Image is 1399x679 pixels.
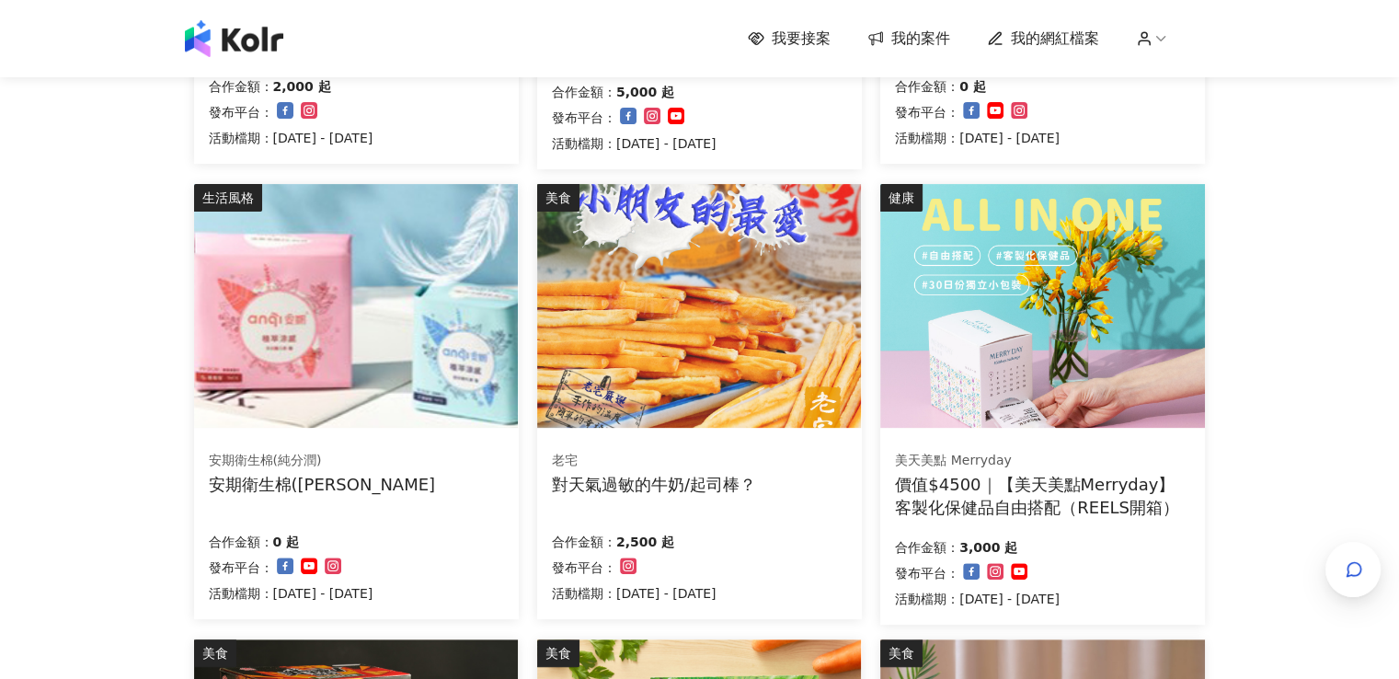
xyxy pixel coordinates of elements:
div: 價值$4500｜【美天美點Merryday】客製化保健品自由搭配（REELS開箱） [895,473,1190,519]
span: 我要接案 [772,29,831,49]
span: 我的網紅檔案 [1011,29,1099,49]
p: 合作金額： [209,75,273,98]
p: 活動檔期：[DATE] - [DATE] [209,127,373,149]
p: 合作金額： [552,531,616,553]
div: 美天美點 Merryday [895,452,1189,470]
div: 安期衛生棉(純分潤) [209,452,436,470]
a: 我要接案 [748,29,831,49]
p: 活動檔期：[DATE] - [DATE] [209,582,373,604]
div: 健康 [880,184,923,212]
p: 合作金額： [895,75,959,98]
span: 我的案件 [891,29,950,49]
img: 安期衛生棉 [194,184,518,428]
p: 發布平台： [895,562,959,584]
p: 合作金額： [895,536,959,558]
p: 活動檔期：[DATE] - [DATE] [552,582,717,604]
img: 客製化保健食品 [880,184,1204,428]
div: 老宅 [552,452,756,470]
a: 我的案件 [867,29,950,49]
p: 0 起 [273,531,300,553]
div: 生活風格 [194,184,262,212]
img: logo [185,20,283,57]
p: 活動檔期：[DATE] - [DATE] [552,132,717,155]
p: 合作金額： [209,531,273,553]
p: 2,000 起 [273,75,331,98]
p: 0 起 [959,75,986,98]
p: 2,500 起 [616,531,674,553]
p: 發布平台： [552,557,616,579]
div: 美食 [537,639,579,667]
div: 對天氣過敏的牛奶/起司棒？ [552,473,756,496]
p: 活動檔期：[DATE] - [DATE] [895,127,1060,149]
p: 3,000 起 [959,536,1017,558]
p: 發布平台： [209,101,273,123]
img: 老宅牛奶棒/老宅起司棒 [537,184,861,428]
p: 發布平台： [895,101,959,123]
a: 我的網紅檔案 [987,29,1099,49]
p: 發布平台： [552,107,616,129]
div: 安期衛生棉([PERSON_NAME] [209,473,436,496]
p: 發布平台： [209,557,273,579]
p: 活動檔期：[DATE] - [DATE] [895,588,1060,610]
p: 合作金額： [552,81,616,103]
div: 美食 [880,639,923,667]
p: 5,000 起 [616,81,674,103]
div: 美食 [194,639,236,667]
div: 美食 [537,184,579,212]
